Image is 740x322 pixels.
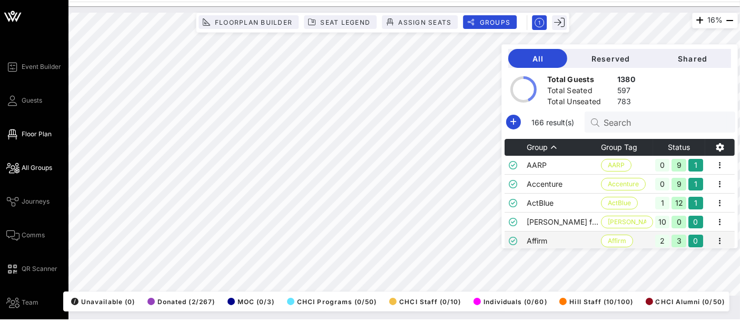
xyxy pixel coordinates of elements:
span: Floorplan Builder [214,18,292,26]
span: Affirm [608,235,626,247]
div: 1 [688,159,703,172]
span: Accenture [608,178,639,190]
div: 0 [688,235,703,247]
div: 2 [655,235,670,247]
td: ActBlue [527,194,601,213]
a: Comms [6,229,45,241]
div: 3 [672,235,686,247]
span: Guests [22,96,42,105]
span: Comms [22,230,45,240]
span: Assign Seats [398,18,451,26]
div: 1 [688,197,703,209]
a: All Groups [6,162,52,174]
div: 1380 [617,74,635,87]
span: Shared [662,54,723,63]
div: 9 [672,159,686,172]
button: CHCI Staff (0/10) [386,294,461,309]
button: MOC (0/3) [224,294,275,309]
th: Group Tag [601,139,653,156]
div: 1 [688,178,703,190]
div: 0 [655,178,670,190]
button: Donated (2/267) [144,294,215,309]
span: CHCI Staff (0/10) [389,298,461,306]
span: Seat Legend [320,18,370,26]
span: Reserved [576,54,645,63]
span: ActBlue [608,197,631,209]
span: 166 result(s) [527,117,578,128]
th: Group: Sorted ascending. Activate to sort descending. [527,139,601,156]
div: Total Unseated [547,96,613,109]
div: 0 [655,159,670,172]
a: Floor Plan [6,128,52,140]
button: Hill Staff (10/100) [556,294,633,309]
span: All Groups [22,163,52,173]
a: Journeys [6,195,50,208]
button: Groups [463,15,517,29]
span: AARP [608,159,625,171]
button: Individuals (0/60) [470,294,547,309]
div: 0 [688,216,703,228]
div: 783 [617,96,635,109]
button: Assign Seats [382,15,458,29]
span: MOC (0/3) [228,298,275,306]
div: 9 [672,178,686,190]
button: CHCI Programs (0/50) [284,294,377,309]
td: AARP [527,156,601,175]
td: Accenture [527,175,601,194]
span: QR Scanner [22,264,57,274]
a: Guests [6,94,42,107]
a: QR Scanner [6,263,57,275]
button: Floorplan Builder [199,15,299,29]
span: CHCI Alumni (0/50) [646,298,725,306]
button: Reserved [567,49,654,68]
span: Event Builder [22,62,61,72]
button: /Unavailable (0) [68,294,135,309]
div: 16% [692,13,738,28]
div: / [71,298,78,305]
button: Shared [654,49,731,68]
button: Seat Legend [304,15,377,29]
button: All [508,49,567,68]
span: Unavailable (0) [71,298,135,306]
div: 1 [655,197,670,209]
span: All [517,54,559,63]
div: 0 [672,216,686,228]
div: 10 [655,216,670,228]
span: Journeys [22,197,50,206]
button: CHCI Alumni (0/50) [643,294,725,309]
span: Group [527,143,548,152]
span: Groups [479,18,510,26]
th: Status [653,139,705,156]
a: Event Builder [6,61,61,73]
span: Floor Plan [22,129,52,139]
td: Affirm [527,232,601,250]
span: Donated (2/267) [147,298,215,306]
span: Hill Staff (10/100) [559,298,633,306]
a: Team [6,296,38,309]
span: CHCI Programs (0/50) [287,298,377,306]
span: Group Tag [601,143,637,152]
div: Total Guests [547,74,613,87]
div: 597 [617,85,635,98]
span: [PERSON_NAME]… [608,216,646,228]
td: [PERSON_NAME] for Congress [527,213,601,232]
span: Individuals (0/60) [473,298,547,306]
div: Total Seated [547,85,613,98]
div: 12 [672,197,686,209]
span: Team [22,298,38,307]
